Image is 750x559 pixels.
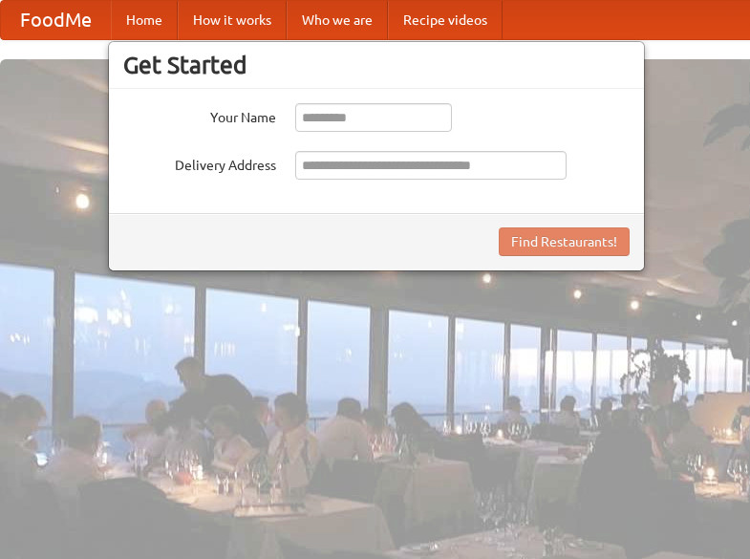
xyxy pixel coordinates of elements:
[1,1,111,39] a: FoodMe
[178,1,287,39] a: How it works
[499,227,630,256] button: Find Restaurants!
[388,1,503,39] a: Recipe videos
[111,1,178,39] a: Home
[123,103,276,127] label: Your Name
[123,51,630,79] h3: Get Started
[123,151,276,175] label: Delivery Address
[287,1,388,39] a: Who we are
